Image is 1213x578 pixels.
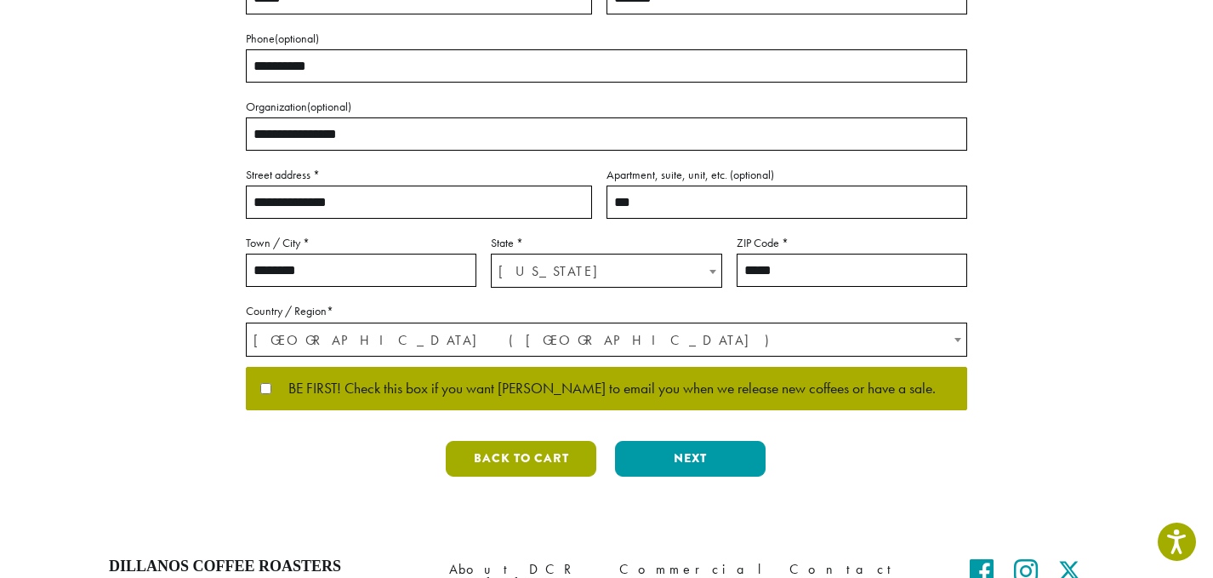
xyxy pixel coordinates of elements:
span: BE FIRST! Check this box if you want [PERSON_NAME] to email you when we release new coffees or ha... [271,381,936,397]
h4: Dillanos Coffee Roasters [109,558,424,576]
label: ZIP Code [737,232,967,254]
button: Back to cart [446,441,596,477]
span: Country / Region [246,323,967,357]
input: BE FIRST! Check this box if you want [PERSON_NAME] to email you when we release new coffees or ha... [260,383,271,394]
label: Town / City [246,232,476,254]
span: Tennessee [492,255,720,288]
label: State [491,232,721,254]
label: Street address [246,164,592,186]
span: (optional) [307,99,351,114]
span: (optional) [275,31,319,46]
span: (optional) [730,167,774,182]
label: Organization [246,96,967,117]
span: State [491,254,721,288]
button: Next [615,441,766,477]
span: United States (US) [247,323,966,357]
label: Apartment, suite, unit, etc. [606,164,967,186]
